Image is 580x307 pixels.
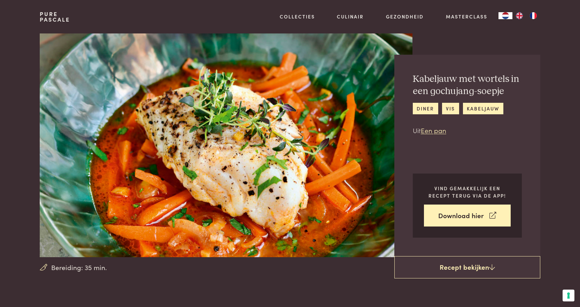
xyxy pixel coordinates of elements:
[512,12,526,19] a: EN
[446,13,487,20] a: Masterclass
[40,33,412,257] img: Kabeljauw met wortels in een gochujang-soepje
[498,12,540,19] aside: Language selected: Nederlands
[51,262,107,273] span: Bereiding: 35 min.
[394,256,540,278] a: Recept bekijken
[498,12,512,19] a: NL
[413,73,522,97] h2: Kabeljauw met wortels in een gochujang-soepje
[40,11,70,22] a: PurePascale
[442,103,459,114] a: vis
[498,12,512,19] div: Language
[424,185,511,199] p: Vind gemakkelijk een recept terug via de app!
[424,205,511,227] a: Download hier
[280,13,315,20] a: Collecties
[337,13,364,20] a: Culinair
[563,290,574,301] button: Uw voorkeuren voor toestemming voor trackingtechnologieën
[526,12,540,19] a: FR
[413,103,438,114] a: diner
[512,12,540,19] ul: Language list
[421,125,446,135] a: Een pan
[463,103,503,114] a: kabeljauw
[413,125,522,136] p: Uit
[386,13,424,20] a: Gezondheid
